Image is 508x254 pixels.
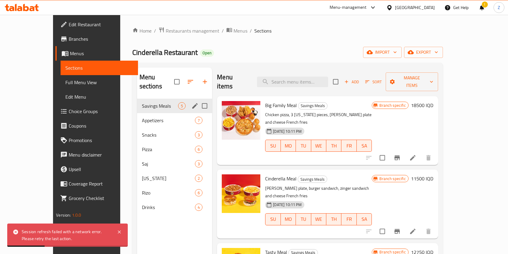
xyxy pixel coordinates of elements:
div: items [195,160,202,167]
div: Kentucky [142,175,195,182]
span: SA [359,141,369,150]
a: Choice Groups [55,104,138,119]
span: Grocery Checklist [69,195,133,202]
span: FR [344,141,354,150]
span: Edit Menu [65,93,133,100]
span: 3 [195,132,202,138]
button: MO [281,140,296,152]
div: Menu-management [330,4,367,11]
span: Sort [365,78,382,85]
h6: 18500 IQD [411,101,433,110]
a: Home [132,27,152,34]
a: Promotions [55,133,138,148]
button: edit [190,101,199,110]
a: Edit menu item [409,228,416,235]
button: FR [341,140,356,152]
span: Savings Meals [142,102,178,110]
img: Cinderella Meal [222,174,260,213]
div: items [195,131,202,138]
span: Restaurants management [166,27,219,34]
span: 3 [195,161,202,167]
span: Pizza [142,146,195,153]
span: Open [200,50,214,56]
button: SU [265,213,281,225]
div: Rizo [142,189,195,196]
li: / [154,27,156,34]
a: Branches [55,32,138,46]
div: Drinks4 [137,200,212,214]
button: TH [326,140,341,152]
span: Get support on: [56,221,84,229]
span: WE [314,141,324,150]
button: Branch-specific-item [390,151,404,165]
a: Sections [61,61,138,75]
span: Edit Restaurant [69,21,133,28]
span: Drinks [142,204,195,211]
a: Menus [55,46,138,61]
h2: Menu sections [140,73,174,91]
h6: 11500 IQD [411,174,433,183]
span: Sections [65,64,133,71]
span: MO [283,215,293,224]
button: TH [326,213,341,225]
span: Sort items [361,77,386,87]
span: Select all sections [171,75,183,88]
span: Coverage Report [69,180,133,187]
div: Open [200,49,214,57]
a: Grocery Checklist [55,191,138,205]
button: WE [311,213,326,225]
span: Menus [234,27,247,34]
div: items [195,146,202,153]
span: Big Family Meal [265,101,297,110]
span: Snacks [142,131,195,138]
span: Full Menu View [65,79,133,86]
a: Edit Menu [61,90,138,104]
button: Branch-specific-item [390,224,404,239]
span: Savings Meals [298,102,327,109]
span: Add item [342,77,361,87]
span: Promotions [69,137,133,144]
span: TU [298,215,309,224]
span: WE [314,215,324,224]
span: SA [359,215,369,224]
a: Upsell [55,162,138,176]
a: Edit menu item [409,154,416,161]
span: TH [329,141,339,150]
li: / [250,27,252,34]
span: Appetizers [142,117,195,124]
a: Edit Restaurant [55,17,138,32]
span: [US_STATE] [142,175,195,182]
div: [US_STATE]2 [137,171,212,186]
nav: breadcrumb [132,27,443,35]
button: WE [311,140,326,152]
span: 5 [178,103,185,109]
div: Appetizers7 [137,113,212,128]
span: Branch specific [377,103,408,108]
span: TH [329,215,339,224]
a: Menus [226,27,247,35]
div: Savings Meals5edit [137,99,212,113]
span: Saj [142,160,195,167]
span: Z [498,4,500,11]
span: [DATE] 10:11 PM [271,129,304,134]
span: Coupons [69,122,133,129]
div: items [195,175,202,182]
button: TU [296,140,311,152]
span: Select section [329,75,342,88]
div: Snacks3 [137,128,212,142]
a: Restaurants management [158,27,219,35]
span: 1.0.0 [72,211,81,219]
a: Full Menu View [61,75,138,90]
span: Cinderella Restaurant [132,46,198,59]
button: TU [296,213,311,225]
span: SU [268,215,278,224]
div: items [178,102,186,110]
span: Manage items [390,74,433,89]
h2: Menu items [217,73,249,91]
a: Menu disclaimer [55,148,138,162]
span: 6 [195,190,202,196]
a: Coverage Report [55,176,138,191]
